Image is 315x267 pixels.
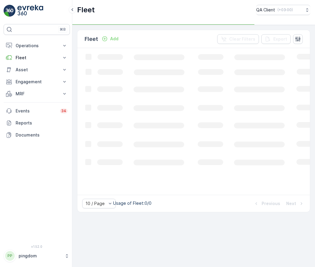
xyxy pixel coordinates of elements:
[286,200,305,207] button: Next
[85,35,98,43] p: Fleet
[77,5,95,15] p: Fleet
[4,64,70,76] button: Asset
[4,40,70,52] button: Operations
[4,52,70,64] button: Fleet
[19,253,61,259] p: pingdom
[256,7,275,13] p: QA Client
[217,34,259,44] button: Clear Filters
[16,55,58,61] p: Fleet
[4,88,70,100] button: MRF
[4,250,70,262] button: PPpingdom
[286,201,296,207] p: Next
[4,76,70,88] button: Engagement
[110,36,118,42] p: Add
[273,36,287,42] p: Export
[4,245,70,248] span: v 1.52.0
[277,8,293,12] p: ( +03:00 )
[4,117,70,129] a: Reports
[229,36,255,42] p: Clear Filters
[253,200,281,207] button: Previous
[262,201,280,207] p: Previous
[60,27,66,32] p: ⌘B
[261,34,291,44] button: Export
[16,108,56,114] p: Events
[5,251,15,261] div: PP
[16,67,58,73] p: Asset
[16,43,58,49] p: Operations
[4,129,70,141] a: Documents
[17,5,43,17] img: logo_light-DOdMpM7g.png
[16,120,67,126] p: Reports
[113,200,151,206] p: Usage of Fleet : 0/0
[16,91,58,97] p: MRF
[256,5,310,15] button: QA Client(+03:00)
[16,79,58,85] p: Engagement
[61,109,66,113] p: 34
[99,35,121,42] button: Add
[16,132,67,138] p: Documents
[4,5,16,17] img: logo
[4,105,70,117] a: Events34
